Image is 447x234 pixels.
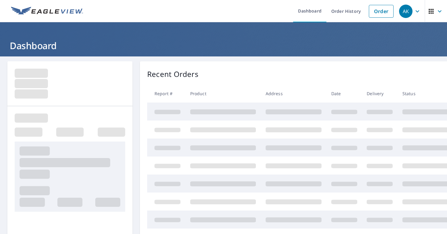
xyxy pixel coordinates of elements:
[362,85,398,103] th: Delivery
[326,85,362,103] th: Date
[369,5,394,18] a: Order
[7,39,440,52] h1: Dashboard
[147,85,185,103] th: Report #
[11,7,83,16] img: EV Logo
[147,69,198,80] p: Recent Orders
[399,5,412,18] div: AK
[261,85,326,103] th: Address
[185,85,261,103] th: Product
